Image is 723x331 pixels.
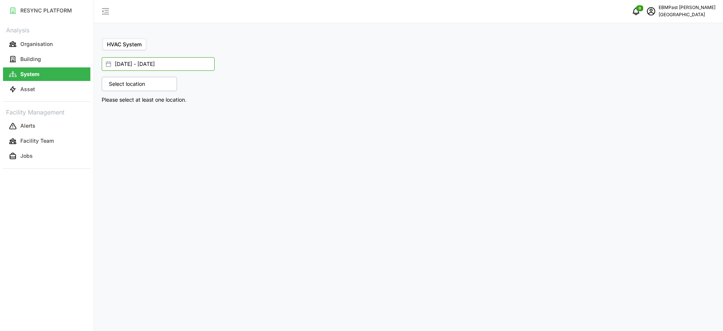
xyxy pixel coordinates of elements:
span: 0 [639,6,641,11]
button: Organisation [3,37,90,51]
p: System [20,70,40,78]
p: Asset [20,85,35,93]
button: schedule [644,4,659,19]
p: Organisation [20,40,53,48]
p: RESYNC PLATFORM [20,7,72,14]
button: Building [3,52,90,66]
p: Please select at least one location. [102,96,406,104]
a: Building [3,52,90,67]
a: Facility Team [3,134,90,149]
a: Jobs [3,149,90,164]
p: Analysis [3,24,90,35]
a: Alerts [3,119,90,134]
p: [GEOGRAPHIC_DATA] [659,11,715,18]
p: Building [20,55,41,63]
button: System [3,67,90,81]
p: Jobs [20,152,33,160]
span: HVAC System [107,41,142,47]
a: Asset [3,82,90,97]
button: Facility Team [3,134,90,148]
p: Alerts [20,122,35,130]
p: Facility Management [3,106,90,117]
button: RESYNC PLATFORM [3,4,90,17]
a: System [3,67,90,82]
p: Select location [105,80,149,88]
button: Jobs [3,149,90,163]
p: EBMPast [PERSON_NAME] [659,4,715,11]
a: Organisation [3,37,90,52]
a: RESYNC PLATFORM [3,3,90,18]
button: notifications [628,4,644,19]
button: Alerts [3,119,90,133]
p: Facility Team [20,137,54,145]
button: Asset [3,82,90,96]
